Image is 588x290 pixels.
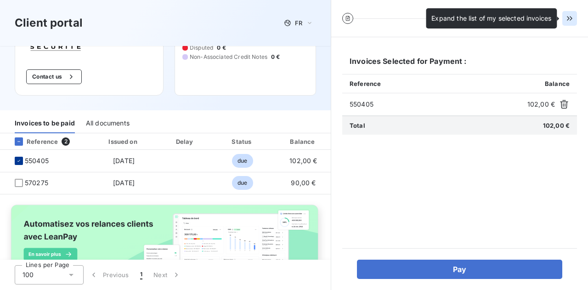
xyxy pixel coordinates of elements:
[135,265,148,284] button: 1
[545,80,570,87] span: Balance
[232,176,253,190] span: due
[295,19,302,27] span: FR
[215,137,270,146] div: Status
[527,100,555,109] span: 102,00 €
[15,114,75,133] div: Invoices to be paid
[190,53,267,61] span: Non-Associated Credit Notes
[26,69,82,84] button: Contact us
[217,44,226,52] span: 0 €
[23,270,34,279] span: 100
[7,137,58,146] div: Reference
[350,122,365,129] span: Total
[357,260,562,279] button: Pay
[190,44,213,52] span: Disputed
[342,56,577,74] h6: Invoices Selected for Payment :
[84,265,135,284] button: Previous
[25,178,48,188] span: 570275
[86,114,130,133] div: All documents
[92,137,155,146] div: Issued on
[291,179,316,187] span: 90,00 €
[140,270,142,279] span: 1
[113,179,135,187] span: [DATE]
[232,154,253,168] span: due
[159,137,212,146] div: Delay
[113,157,135,165] span: [DATE]
[25,156,49,165] span: 550405
[273,137,333,146] div: Balance
[15,15,83,31] h3: Client portal
[148,265,187,284] button: Next
[431,14,551,22] span: Expand the list of my selected invoices
[350,100,524,109] span: 550405
[271,53,280,61] span: 0 €
[350,80,381,87] span: Reference
[543,122,570,129] span: 102,00 €
[289,157,317,165] span: 102,00 €
[62,137,70,146] span: 2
